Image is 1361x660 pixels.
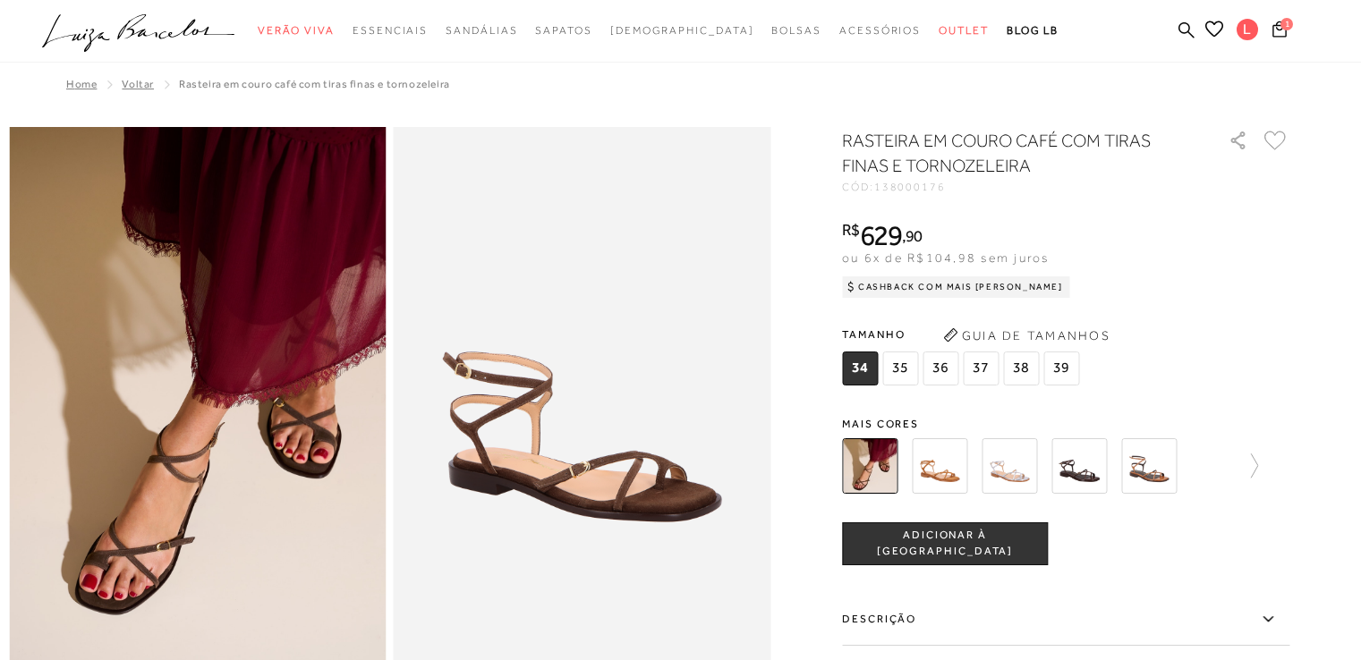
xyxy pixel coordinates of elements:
[842,438,897,494] img: RASTEIRA EM COURO CAFÉ COM TIRAS FINAS E TORNOZELEIRA
[937,321,1116,350] button: Guia de Tamanhos
[1007,24,1059,37] span: BLOG LB
[874,181,946,193] span: 138000176
[446,14,517,47] a: noSubCategoriesText
[842,276,1070,298] div: Cashback com Mais [PERSON_NAME]
[963,351,999,385] span: 37
[1229,18,1267,46] button: L
[842,128,1178,178] h1: RASTEIRA EM COURO CAFÉ COM TIRAS FINAS E TORNOZELEIRA
[1043,351,1079,385] span: 39
[353,14,428,47] a: noSubCategoriesText
[1121,438,1177,494] img: SANDÁLIA RASTEIRA DE MULTIPLAS TIRAS CRUZADAS EM COURO CARAMELO
[939,24,989,37] span: Outlet
[1267,20,1292,44] button: 1
[353,24,428,37] span: Essenciais
[939,14,989,47] a: noSubCategoriesText
[842,522,1048,565] button: ADICIONAR À [GEOGRAPHIC_DATA]
[842,182,1200,192] div: CÓD:
[843,528,1047,559] span: ADICIONAR À [GEOGRAPHIC_DATA]
[66,78,97,90] a: Home
[842,321,1084,348] span: Tamanho
[258,14,335,47] a: noSubCategoriesText
[446,24,517,37] span: Sandálias
[1051,438,1107,494] img: SANDÁLIA RASTEIRA DE MULTIPLAS TIRAS CRUZADAS EM COURO CAFÉ
[842,250,1049,265] span: ou 6x de R$104,98 sem juros
[842,222,860,238] i: R$
[839,14,921,47] a: noSubCategoriesText
[1003,351,1039,385] span: 38
[842,594,1289,646] label: Descrição
[1007,14,1059,47] a: BLOG LB
[902,228,923,244] i: ,
[179,78,450,90] span: RASTEIRA EM COURO CAFÉ COM TIRAS FINAS E TORNOZELEIRA
[842,419,1289,429] span: Mais cores
[1237,19,1258,40] span: L
[1280,18,1293,30] span: 1
[860,219,902,251] span: 629
[912,438,967,494] img: RASTEIRA EM COURO CARAMELO COM TIRAS FINAS E TORNOZELEIRA
[122,78,154,90] a: Voltar
[906,226,923,245] span: 90
[839,24,921,37] span: Acessórios
[535,14,591,47] a: noSubCategoriesText
[610,14,754,47] a: noSubCategoriesText
[842,351,878,385] span: 34
[923,351,958,385] span: 36
[771,14,821,47] a: noSubCategoriesText
[982,438,1037,494] img: RASTEIRA METALIZADA PRATA COM TIRAS FINAS E TORNOZELEIRA
[771,24,821,37] span: Bolsas
[535,24,591,37] span: Sapatos
[882,351,918,385] span: 35
[610,24,754,37] span: [DEMOGRAPHIC_DATA]
[258,24,335,37] span: Verão Viva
